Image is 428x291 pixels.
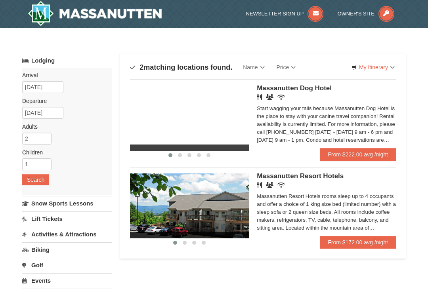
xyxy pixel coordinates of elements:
a: Newsletter Sign Up [246,11,324,17]
label: Arrival [22,71,106,79]
img: Massanutten Resort Logo [28,1,162,26]
a: From $222.00 avg /night [320,148,396,161]
a: Lift Tickets [22,211,112,226]
a: Biking [22,242,112,257]
i: Wireless Internet (free) [277,94,285,100]
label: Adults [22,123,106,131]
span: Massanutten Dog Hotel [257,84,332,92]
span: Newsletter Sign Up [246,11,304,17]
a: My Itinerary [346,61,400,73]
span: Owner's Site [337,11,374,17]
a: Price [271,59,302,75]
label: Children [22,148,106,156]
a: Activities & Attractions [22,227,112,242]
span: Massanutten Resort Hotels [257,172,344,180]
a: Massanutten Resort [28,1,162,26]
i: Banquet Facilities [266,182,273,188]
button: Search [22,174,49,185]
a: Name [237,59,270,75]
a: Snow Sports Lessons [22,196,112,211]
i: Banquet Facilities [266,94,273,100]
a: From $172.00 avg /night [320,236,396,249]
div: Massanutten Resort Hotels rooms sleep up to 4 occupants and offer a choice of 1 king size bed (li... [257,192,396,232]
i: Restaurant [257,94,262,100]
a: Golf [22,258,112,272]
i: Restaurant [257,182,262,188]
a: Owner's Site [337,11,394,17]
label: Departure [22,97,106,105]
a: Events [22,273,112,288]
i: Wireless Internet (free) [277,182,285,188]
a: Lodging [22,53,112,68]
div: Start wagging your tails because Massanutten Dog Hotel is the place to stay with your canine trav... [257,105,396,144]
